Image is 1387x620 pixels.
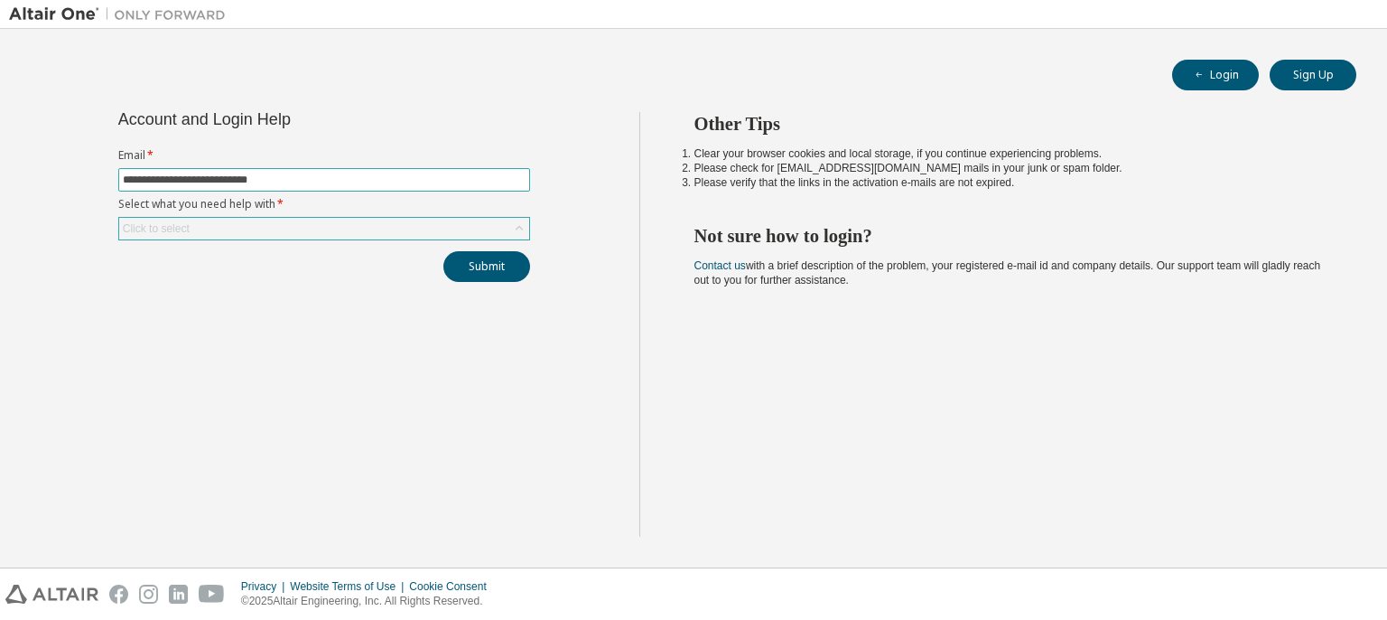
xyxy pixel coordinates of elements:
[109,585,128,604] img: facebook.svg
[119,218,529,240] div: Click to select
[241,594,498,609] p: © 2025 Altair Engineering, Inc. All Rights Reserved.
[443,251,530,282] button: Submit
[290,579,409,594] div: Website Terms of Use
[694,259,1321,287] span: with a brief description of the problem, your registered e-mail id and company details. Our suppo...
[5,585,98,604] img: altair_logo.svg
[139,585,158,604] img: instagram.svg
[409,579,497,594] div: Cookie Consent
[694,112,1325,136] h2: Other Tips
[694,175,1325,190] li: Please verify that the links in the activation e-mails are not expired.
[118,197,530,211] label: Select what you need help with
[694,161,1325,175] li: Please check for [EMAIL_ADDRESS][DOMAIN_NAME] mails in your junk or spam folder.
[1172,60,1259,90] button: Login
[118,112,448,127] div: Account and Login Help
[118,148,530,163] label: Email
[199,585,225,604] img: youtube.svg
[169,585,188,604] img: linkedin.svg
[241,579,290,594] div: Privacy
[123,221,190,236] div: Click to select
[694,146,1325,161] li: Clear your browser cookies and local storage, if you continue experiencing problems.
[9,5,235,23] img: Altair One
[694,224,1325,248] h2: Not sure how to login?
[1270,60,1356,90] button: Sign Up
[694,259,746,272] a: Contact us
